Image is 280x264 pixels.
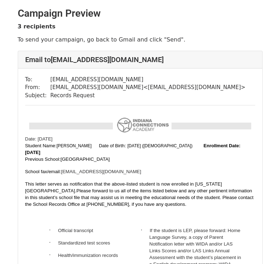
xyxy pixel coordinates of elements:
span: This letter serves as notification that the above-listed student is now enrolled in [US_STATE][GE... [25,181,222,193]
td: [EMAIL_ADDRESS][DOMAIN_NAME] < [EMAIL_ADDRESS][DOMAIN_NAME] > [50,83,246,92]
font: Enrollment Date: [204,143,241,148]
span: Standardized test scores [58,240,110,246]
span: Student Name: [25,143,57,148]
span: Health/immunization records [58,253,118,258]
td: Subject: [25,92,50,100]
span: Date: [DATE] [25,136,53,142]
td: [EMAIL_ADDRESS][DOMAIN_NAME] [50,76,246,84]
font: Date of Birth [99,143,125,148]
h2: Campaign Preview [18,7,263,20]
span: · [49,240,58,246]
font: [DATE] [25,150,40,155]
span: Please forward to us all of the items listed below and any other pertinent information in this st... [25,188,254,207]
h4: Email to [EMAIL_ADDRESS][DOMAIN_NAME] [25,55,255,64]
p: To send your campaign, go back to Gmail and click "Send". [18,36,263,43]
span: Previous School: [25,156,110,162]
font: [GEOGRAPHIC_DATA] [61,156,110,162]
td: Records Request [50,92,246,100]
td: From: [25,83,50,92]
span: · [141,227,150,233]
span: School fax/email: [25,169,61,174]
span: [PERSON_NAME] [56,143,92,148]
span: · [49,227,58,233]
span: · [49,252,58,258]
span: [EMAIL_ADDRESS][DOMAIN_NAME] [61,169,141,174]
font: : [96,143,126,148]
span: Official transcript [58,228,93,233]
span: [DATE] ([DEMOGRAPHIC_DATA]) [127,143,192,148]
td: To: [25,76,50,84]
strong: 3 recipients [18,23,56,30]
